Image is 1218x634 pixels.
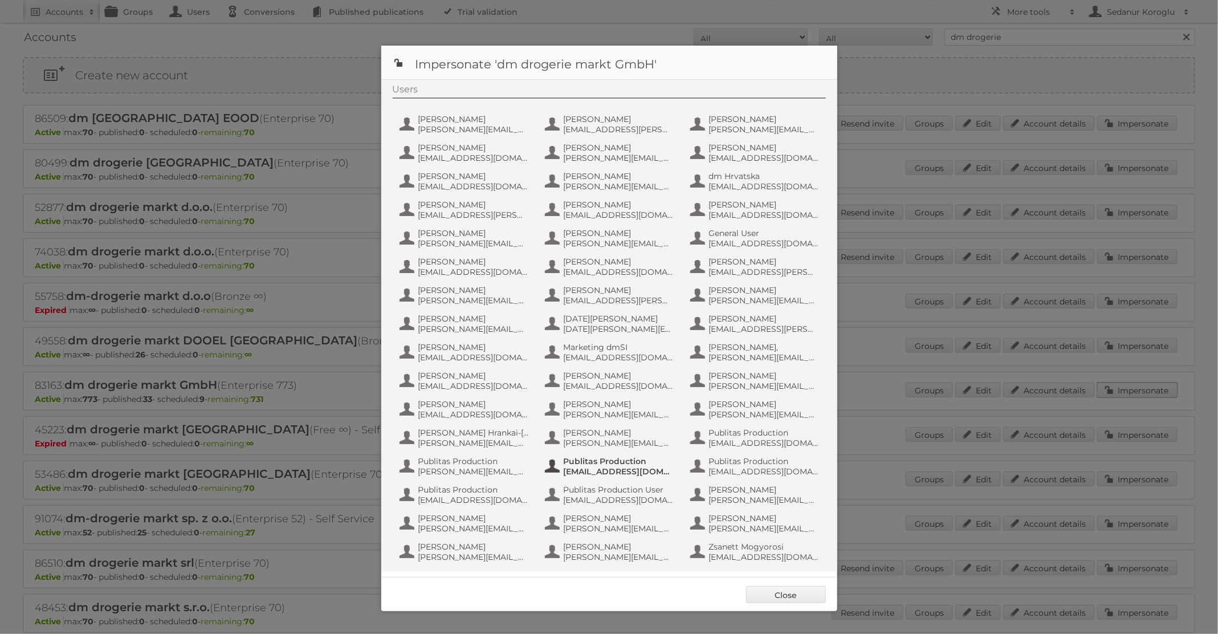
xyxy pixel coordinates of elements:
[398,312,532,335] button: [PERSON_NAME] [PERSON_NAME][EMAIL_ADDRESS][DOMAIN_NAME]
[709,342,820,352] span: [PERSON_NAME],
[418,438,529,448] span: [PERSON_NAME][EMAIL_ADDRESS][DOMAIN_NAME]
[709,200,820,210] span: [PERSON_NAME]
[709,542,820,552] span: Zsanett Mogyorosi
[418,143,529,153] span: [PERSON_NAME]
[709,513,820,523] span: [PERSON_NAME]
[418,542,529,552] span: [PERSON_NAME]
[544,284,678,307] button: [PERSON_NAME] [EMAIL_ADDRESS][PERSON_NAME][DOMAIN_NAME]
[709,438,820,448] span: [EMAIL_ADDRESS][DOMAIN_NAME]
[564,153,674,163] span: [PERSON_NAME][EMAIL_ADDRESS][PERSON_NAME][DOMAIN_NAME]
[418,324,529,334] span: [PERSON_NAME][EMAIL_ADDRESS][DOMAIN_NAME]
[398,284,532,307] button: [PERSON_NAME] [PERSON_NAME][EMAIL_ADDRESS][DOMAIN_NAME]
[398,426,532,449] button: [PERSON_NAME] Hrankai-[PERSON_NAME] [PERSON_NAME][EMAIL_ADDRESS][DOMAIN_NAME]
[544,369,678,392] button: [PERSON_NAME] [EMAIL_ADDRESS][DOMAIN_NAME]
[544,426,678,449] button: [PERSON_NAME] [PERSON_NAME][EMAIL_ADDRESS][DOMAIN_NAME]
[564,200,674,210] span: [PERSON_NAME]
[418,181,529,192] span: [EMAIL_ADDRESS][DOMAIN_NAME]
[418,485,529,495] span: Publitas Production
[564,314,674,324] span: [DATE][PERSON_NAME]
[398,255,532,278] button: [PERSON_NAME] [EMAIL_ADDRESS][DOMAIN_NAME]
[689,398,823,421] button: [PERSON_NAME] [PERSON_NAME][EMAIL_ADDRESS][PERSON_NAME][DOMAIN_NAME]
[689,455,823,478] button: Publitas Production [EMAIL_ADDRESS][DOMAIN_NAME]
[544,398,678,421] button: [PERSON_NAME] [PERSON_NAME][EMAIL_ADDRESS][DOMAIN_NAME]
[709,181,820,192] span: [EMAIL_ADDRESS][DOMAIN_NAME]
[398,398,532,421] button: [PERSON_NAME] [EMAIL_ADDRESS][DOMAIN_NAME]
[418,257,529,267] span: [PERSON_NAME]
[564,409,674,420] span: [PERSON_NAME][EMAIL_ADDRESS][DOMAIN_NAME]
[418,228,529,238] span: [PERSON_NAME]
[564,124,674,135] span: [EMAIL_ADDRESS][PERSON_NAME][DOMAIN_NAME]
[418,171,529,181] span: [PERSON_NAME]
[564,295,674,306] span: [EMAIL_ADDRESS][PERSON_NAME][DOMAIN_NAME]
[564,523,674,534] span: [PERSON_NAME][EMAIL_ADDRESS][DOMAIN_NAME]
[564,228,674,238] span: [PERSON_NAME]
[544,198,678,221] button: [PERSON_NAME] [EMAIL_ADDRESS][DOMAIN_NAME]
[709,238,820,249] span: [EMAIL_ADDRESS][DOMAIN_NAME]
[709,124,820,135] span: [PERSON_NAME][EMAIL_ADDRESS][PERSON_NAME][DOMAIN_NAME]
[544,141,678,164] button: [PERSON_NAME] [PERSON_NAME][EMAIL_ADDRESS][PERSON_NAME][DOMAIN_NAME]
[564,257,674,267] span: [PERSON_NAME]
[564,210,674,220] span: [EMAIL_ADDRESS][DOMAIN_NAME]
[689,369,823,392] button: [PERSON_NAME] [PERSON_NAME][EMAIL_ADDRESS][PERSON_NAME][DOMAIN_NAME]
[709,523,820,534] span: [PERSON_NAME][EMAIL_ADDRESS][DOMAIN_NAME]
[398,113,532,136] button: [PERSON_NAME] [PERSON_NAME][EMAIL_ADDRESS][DOMAIN_NAME]
[418,295,529,306] span: [PERSON_NAME][EMAIL_ADDRESS][DOMAIN_NAME]
[544,170,678,193] button: [PERSON_NAME] [PERSON_NAME][EMAIL_ADDRESS][DOMAIN_NAME]
[564,371,674,381] span: [PERSON_NAME]
[709,267,820,277] span: [EMAIL_ADDRESS][PERSON_NAME][DOMAIN_NAME]
[689,426,823,449] button: Publitas Production [EMAIL_ADDRESS][DOMAIN_NAME]
[709,228,820,238] span: General User
[398,483,532,506] button: Publitas Production [EMAIL_ADDRESS][DOMAIN_NAME]
[689,540,823,563] button: Zsanett Mogyorosi [EMAIL_ADDRESS][DOMAIN_NAME]
[418,381,529,391] span: [EMAIL_ADDRESS][DOMAIN_NAME]
[544,540,678,563] button: [PERSON_NAME] [PERSON_NAME][EMAIL_ADDRESS][PERSON_NAME][DOMAIN_NAME]
[564,542,674,552] span: [PERSON_NAME]
[709,381,820,391] span: [PERSON_NAME][EMAIL_ADDRESS][PERSON_NAME][DOMAIN_NAME]
[564,181,674,192] span: [PERSON_NAME][EMAIL_ADDRESS][DOMAIN_NAME]
[418,114,529,124] span: [PERSON_NAME]
[709,257,820,267] span: [PERSON_NAME]
[418,399,529,409] span: [PERSON_NAME]
[564,552,674,562] span: [PERSON_NAME][EMAIL_ADDRESS][PERSON_NAME][DOMAIN_NAME]
[689,284,823,307] button: [PERSON_NAME] [PERSON_NAME][EMAIL_ADDRESS][PERSON_NAME][DOMAIN_NAME]
[544,455,678,478] button: Publitas Production [EMAIL_ADDRESS][DOMAIN_NAME]
[418,342,529,352] span: [PERSON_NAME]
[709,171,820,181] span: dm Hrvatska
[564,238,674,249] span: [PERSON_NAME][EMAIL_ADDRESS][DOMAIN_NAME]
[564,495,674,505] span: [EMAIL_ADDRESS][DOMAIN_NAME]
[544,512,678,535] button: [PERSON_NAME] [PERSON_NAME][EMAIL_ADDRESS][DOMAIN_NAME]
[398,198,532,221] button: [PERSON_NAME] [EMAIL_ADDRESS][PERSON_NAME][DOMAIN_NAME]
[709,495,820,505] span: [PERSON_NAME][EMAIL_ADDRESS][DOMAIN_NAME]
[689,198,823,221] button: [PERSON_NAME] [EMAIL_ADDRESS][DOMAIN_NAME]
[689,141,823,164] button: [PERSON_NAME] [EMAIL_ADDRESS][DOMAIN_NAME]
[709,352,820,363] span: [PERSON_NAME][EMAIL_ADDRESS][DOMAIN_NAME]
[564,513,674,523] span: [PERSON_NAME]
[418,314,529,324] span: [PERSON_NAME]
[564,456,674,466] span: Publitas Production
[709,466,820,477] span: [EMAIL_ADDRESS][DOMAIN_NAME]
[564,381,674,391] span: [EMAIL_ADDRESS][DOMAIN_NAME]
[544,483,678,506] button: Publitas Production User [EMAIL_ADDRESS][DOMAIN_NAME]
[398,141,532,164] button: [PERSON_NAME] [EMAIL_ADDRESS][DOMAIN_NAME]
[398,341,532,364] button: [PERSON_NAME] [EMAIL_ADDRESS][DOMAIN_NAME]
[689,255,823,278] button: [PERSON_NAME] [EMAIL_ADDRESS][PERSON_NAME][DOMAIN_NAME]
[564,428,674,438] span: [PERSON_NAME]
[689,341,823,364] button: [PERSON_NAME], [PERSON_NAME][EMAIL_ADDRESS][DOMAIN_NAME]
[418,153,529,163] span: [EMAIL_ADDRESS][DOMAIN_NAME]
[418,238,529,249] span: [PERSON_NAME][EMAIL_ADDRESS][DOMAIN_NAME]
[564,466,674,477] span: [EMAIL_ADDRESS][DOMAIN_NAME]
[418,552,529,562] span: [PERSON_NAME][EMAIL_ADDRESS][DOMAIN_NAME]
[418,456,529,466] span: Publitas Production
[709,324,820,334] span: [EMAIL_ADDRESS][PERSON_NAME][DOMAIN_NAME]
[564,171,674,181] span: [PERSON_NAME]
[564,399,674,409] span: [PERSON_NAME]
[709,285,820,295] span: [PERSON_NAME]
[544,227,678,250] button: [PERSON_NAME] [PERSON_NAME][EMAIL_ADDRESS][DOMAIN_NAME]
[689,483,823,506] button: [PERSON_NAME] [PERSON_NAME][EMAIL_ADDRESS][DOMAIN_NAME]
[393,84,826,99] div: Users
[709,399,820,409] span: [PERSON_NAME]
[418,124,529,135] span: [PERSON_NAME][EMAIL_ADDRESS][DOMAIN_NAME]
[564,352,674,363] span: [EMAIL_ADDRESS][DOMAIN_NAME]
[544,312,678,335] button: [DATE][PERSON_NAME] [DATE][PERSON_NAME][EMAIL_ADDRESS][DOMAIN_NAME]
[689,227,823,250] button: General User [EMAIL_ADDRESS][DOMAIN_NAME]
